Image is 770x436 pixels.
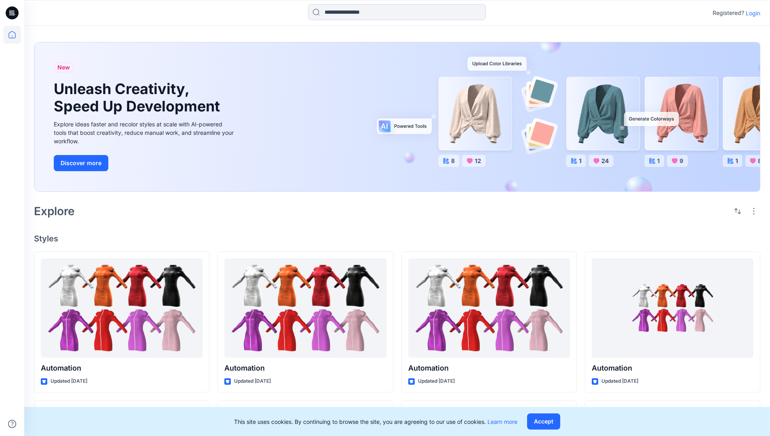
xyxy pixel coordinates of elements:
[408,363,570,374] p: Automation
[224,363,386,374] p: Automation
[41,363,203,374] p: Automation
[418,377,455,386] p: Updated [DATE]
[592,258,753,358] a: Automation
[234,377,271,386] p: Updated [DATE]
[746,9,760,17] p: Login
[234,417,517,426] p: This site uses cookies. By continuing to browse the site, you are agreeing to our use of cookies.
[54,80,224,115] h1: Unleash Creativity, Speed Up Development
[54,155,108,171] button: Discover more
[34,205,75,218] h2: Explore
[224,258,386,358] a: Automation
[713,8,744,18] p: Registered?
[57,63,70,72] span: New
[592,363,753,374] p: Automation
[34,234,760,243] h4: Styles
[54,120,236,145] div: Explore ideas faster and recolor styles at scale with AI-powered tools that boost creativity, red...
[487,418,517,425] a: Learn more
[54,155,236,171] a: Discover more
[51,377,87,386] p: Updated [DATE]
[601,377,638,386] p: Updated [DATE]
[408,258,570,358] a: Automation
[41,258,203,358] a: Automation
[527,413,560,430] button: Accept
